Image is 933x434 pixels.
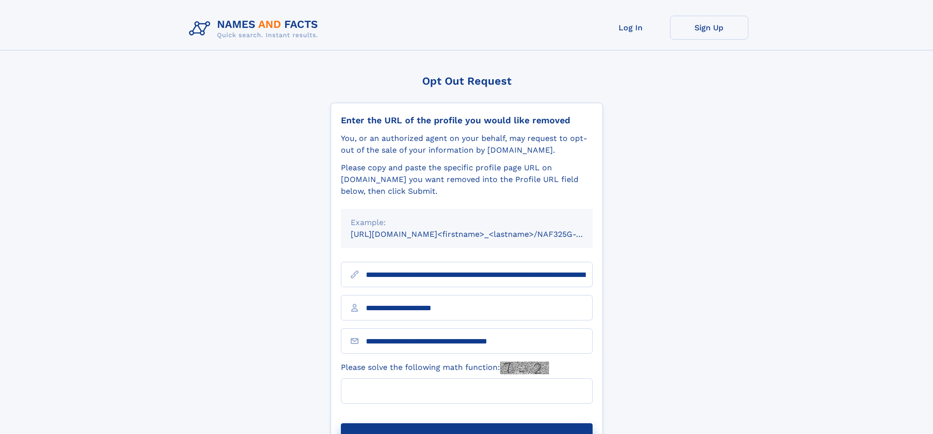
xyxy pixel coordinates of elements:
img: Logo Names and Facts [185,16,326,42]
div: Opt Out Request [331,75,603,87]
a: Sign Up [670,16,748,40]
div: Please copy and paste the specific profile page URL on [DOMAIN_NAME] you want removed into the Pr... [341,162,593,197]
div: Example: [351,217,583,228]
label: Please solve the following math function: [341,362,549,374]
div: You, or an authorized agent on your behalf, may request to opt-out of the sale of your informatio... [341,133,593,156]
a: Log In [592,16,670,40]
div: Enter the URL of the profile you would like removed [341,115,593,126]
small: [URL][DOMAIN_NAME]<firstname>_<lastname>/NAF325G-xxxxxxxx [351,229,611,239]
